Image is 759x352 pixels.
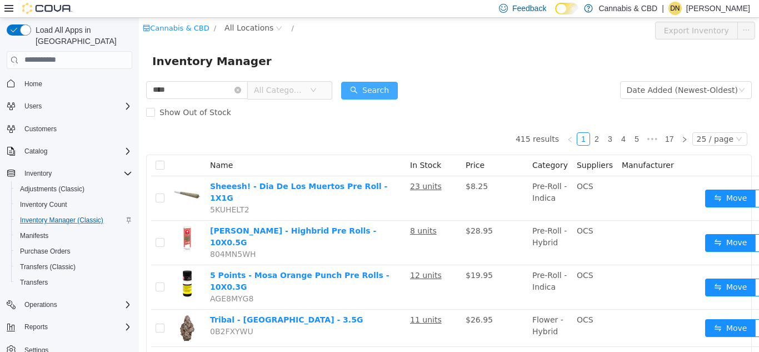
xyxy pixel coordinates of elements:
a: Inventory Manager (Classic) [16,214,108,227]
span: Adjustments (Classic) [20,185,84,194]
button: icon: swapMove [566,301,617,319]
u: 12 units [271,253,303,262]
li: 4 [478,115,491,128]
u: 8 units [271,209,298,217]
img: Tribal - Porto Leche - 3.5G hero shot [34,296,62,324]
li: 17 [522,115,539,128]
i: icon: down [600,69,606,77]
span: / [75,6,77,14]
button: Operations [20,298,62,311]
div: Date Added (Newest-Oldest) [488,64,599,81]
input: Dark Mode [555,3,578,14]
a: Sheeesh! - Dia De Los Muertos Pre Roll - 1X1G [71,164,248,185]
span: Inventory Manager [13,34,139,52]
span: Category [393,143,429,152]
button: Inventory [20,167,56,180]
span: Operations [20,298,132,311]
span: OCS [438,209,455,217]
button: Manifests [11,228,137,244]
button: Export Inventory [516,4,599,22]
button: Inventory Manager (Classic) [11,212,137,228]
span: Customers [20,122,132,136]
span: Users [24,102,42,111]
p: Cannabis & CBD [598,2,657,15]
a: 17 [523,115,538,127]
button: icon: ellipsis [616,172,634,190]
i: icon: down [171,69,178,77]
td: Pre-Roll - Indica [389,247,433,292]
a: Inventory Count [16,198,72,211]
u: 11 units [271,298,303,306]
li: Previous Page [425,115,438,128]
span: / [152,6,154,14]
li: 415 results [377,115,420,128]
span: 804MN5WH [71,232,117,241]
li: 5 [491,115,505,128]
li: 3 [465,115,478,128]
img: Cova [22,3,72,14]
img: 5 Points - Mosa Orange Punch Pre Rolls - 10X0.3G hero shot [34,252,62,280]
u: 23 units [271,164,303,173]
a: Manifests [16,229,53,242]
button: icon: ellipsis [598,4,616,22]
span: Home [24,80,42,88]
button: Reports [20,320,52,334]
button: Home [2,76,137,92]
td: Flower - Hybrid [389,292,433,329]
span: Manifests [16,229,132,242]
span: Reports [20,320,132,334]
a: 2 [452,115,464,127]
span: Catalog [20,145,132,158]
a: Adjustments (Classic) [16,182,89,196]
span: OCS [438,298,455,306]
span: Inventory [24,169,52,178]
button: icon: ellipsis [616,261,634,279]
span: Purchase Orders [20,247,71,256]
span: DN [670,2,680,15]
button: Catalog [2,143,137,159]
span: Inventory Count [16,198,132,211]
div: 25 / page [558,115,595,127]
button: Transfers (Classic) [11,259,137,275]
span: Transfers (Classic) [16,260,132,274]
a: Transfers (Classic) [16,260,80,274]
i: icon: left [428,118,435,125]
i: icon: shop [4,7,11,14]
li: Next 5 Pages [505,115,522,128]
li: 1 [438,115,451,128]
span: Price [327,143,346,152]
a: Customers [20,122,61,136]
span: Transfers [16,276,132,289]
a: 5 Points - Mosa Orange Punch Pre Rolls - 10X0.3G [71,253,251,274]
a: Home [20,77,47,91]
td: Pre-Roll - Indica [389,158,433,203]
div: Danny Nesrallah [668,2,682,15]
button: Transfers [11,275,137,290]
button: Reports [2,319,137,335]
a: icon: shopCannabis & CBD [4,6,71,14]
li: Next Page [539,115,552,128]
span: $8.25 [327,164,349,173]
i: icon: right [542,118,549,125]
button: Inventory Count [11,197,137,212]
span: Load All Apps in [GEOGRAPHIC_DATA] [31,24,132,47]
span: Dark Mode [555,14,556,15]
span: All Locations [86,4,134,16]
button: icon: ellipsis [616,216,634,234]
span: 5KUHELT2 [71,187,111,196]
span: In Stock [271,143,302,152]
a: 3 [465,115,477,127]
span: Users [20,100,132,113]
span: Manufacturer [483,143,535,152]
span: Feedback [512,3,546,14]
span: OCS [438,253,455,262]
span: Name [71,143,94,152]
span: Suppliers [438,143,474,152]
button: Purchase Orders [11,244,137,259]
a: Transfers [16,276,52,289]
a: 1 [438,115,451,127]
span: Inventory [20,167,132,180]
span: ••• [505,115,522,128]
img: Sheeesh! - Dia De Los Muertos Pre Roll - 1X1G hero shot [34,163,62,191]
span: $28.95 [327,209,354,217]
